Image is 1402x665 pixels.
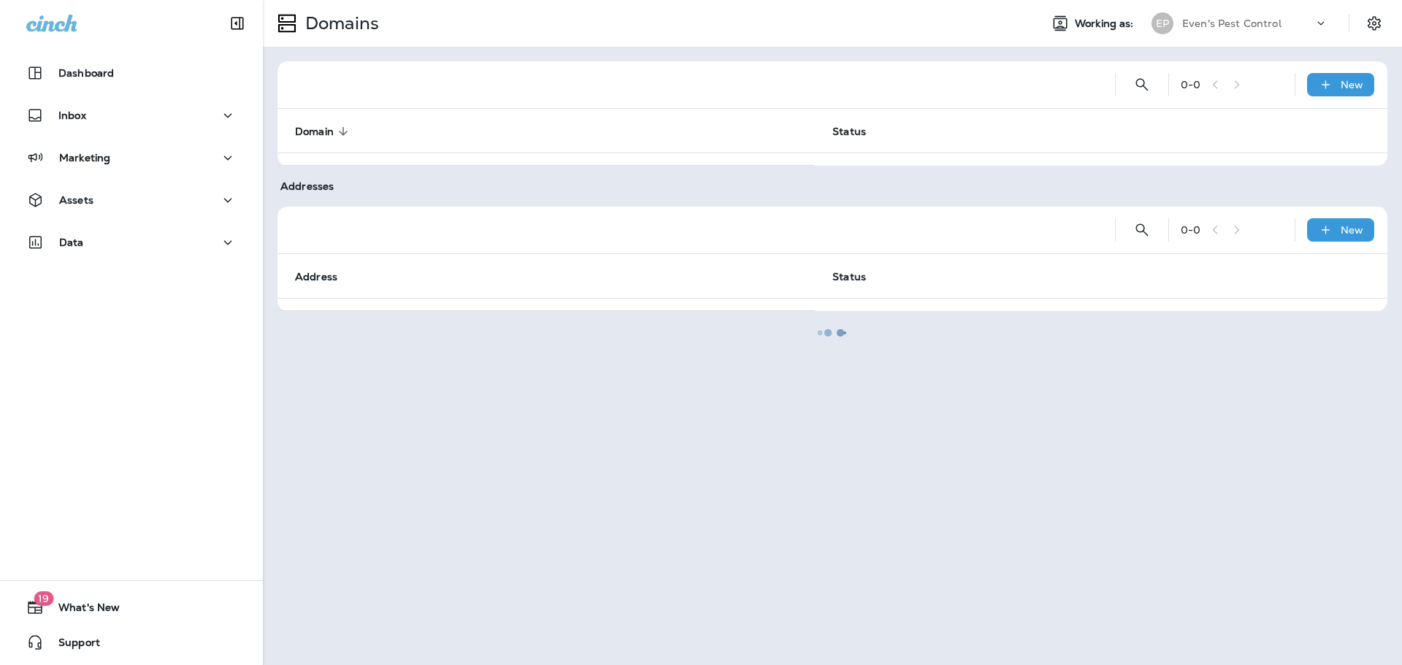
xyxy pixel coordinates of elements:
[15,143,248,172] button: Marketing
[15,185,248,215] button: Assets
[15,593,248,622] button: 19What's New
[59,194,93,206] p: Assets
[15,228,248,257] button: Data
[58,109,86,121] p: Inbox
[15,628,248,657] button: Support
[59,237,84,248] p: Data
[15,101,248,130] button: Inbox
[1341,224,1363,236] p: New
[59,152,110,164] p: Marketing
[1341,79,1363,91] p: New
[58,67,114,79] p: Dashboard
[44,637,100,654] span: Support
[44,601,120,619] span: What's New
[15,58,248,88] button: Dashboard
[34,591,53,606] span: 19
[217,9,258,38] button: Collapse Sidebar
